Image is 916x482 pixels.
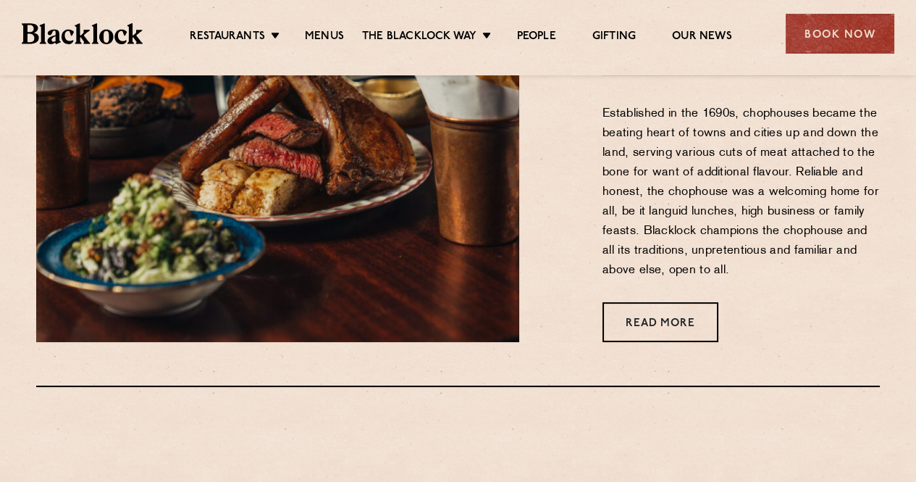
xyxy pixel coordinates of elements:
[672,30,732,46] a: Our News
[786,14,894,54] div: Book Now
[22,23,143,43] img: BL_Textured_Logo-footer-cropped.svg
[190,30,265,46] a: Restaurants
[592,30,636,46] a: Gifting
[602,302,718,342] a: Read More
[516,30,555,46] a: People
[362,30,476,46] a: The Blacklock Way
[602,104,880,281] p: Established in the 1690s, chophouses became the beating heart of towns and cities up and down the...
[305,30,344,46] a: Menus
